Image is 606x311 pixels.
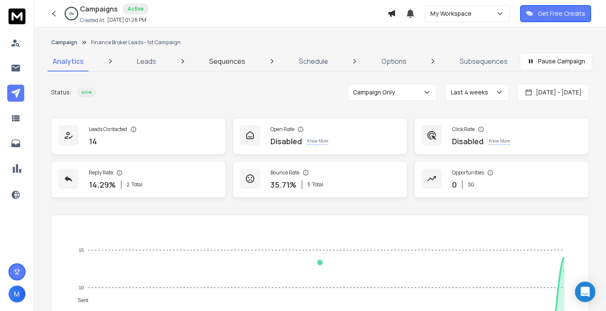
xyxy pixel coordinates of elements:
a: Leads Contacted14 [51,118,226,154]
p: Created At: [80,17,105,24]
p: Disabled [270,135,302,147]
p: Campaign Only [353,88,398,97]
p: $ 0 [468,181,474,188]
button: Pause Campaign [520,53,592,70]
a: Sequences [204,51,250,71]
p: Sequences [209,56,245,66]
a: Click RateDisabledKnow More [414,118,589,154]
span: 2 [127,181,130,188]
p: 14 [89,135,97,147]
span: Sent [71,297,88,303]
a: Options [376,51,412,71]
p: Open Rate [270,126,294,133]
p: Finance Broker Leads - 1st Campaign [91,39,181,46]
p: My Workspace [430,9,475,18]
span: Total [312,181,323,188]
button: Get Free Credits [520,5,591,22]
a: Subsequences [455,51,513,71]
p: 0 [452,179,457,191]
a: Open RateDisabledKnow More [233,118,407,154]
span: Total [131,181,142,188]
a: Reply Rate14.29%2Total [51,161,226,198]
p: 35.71 % [270,179,296,191]
p: Subsequences [460,56,508,66]
p: Status: [51,88,71,97]
span: 5 [307,181,310,188]
a: Schedule [294,51,333,71]
p: [DATE] 01:28 PM [107,17,146,23]
tspan: 10 [79,285,84,290]
p: 0 % [69,11,74,16]
button: [DATE] - [DATE] [518,84,589,101]
p: Options [381,56,407,66]
p: Know More [307,138,328,145]
h1: Campaigns [80,4,118,14]
p: Disabled [452,135,484,147]
p: Leads [137,56,156,66]
button: M [9,285,26,302]
a: Leads [132,51,161,71]
a: Opportunities0$0 [414,161,589,198]
div: Open Intercom Messenger [575,282,595,302]
p: Reply Rate [89,169,113,176]
p: Schedule [299,56,328,66]
a: Analytics [48,51,89,71]
p: Get Free Credits [538,9,585,18]
p: Opportunities [452,169,484,176]
tspan: 15 [79,248,84,253]
p: Know More [489,138,510,145]
p: Last 4 weeks [451,88,492,97]
p: 14.29 % [89,179,116,191]
a: Bounce Rate35.71%5Total [233,161,407,198]
p: Bounce Rate [270,169,299,176]
div: Active [123,3,148,14]
button: Campaign [51,39,77,46]
p: Leads Contacted [89,126,127,133]
p: Click Rate [452,126,475,133]
p: Analytics [53,56,84,66]
div: Active [77,88,96,97]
